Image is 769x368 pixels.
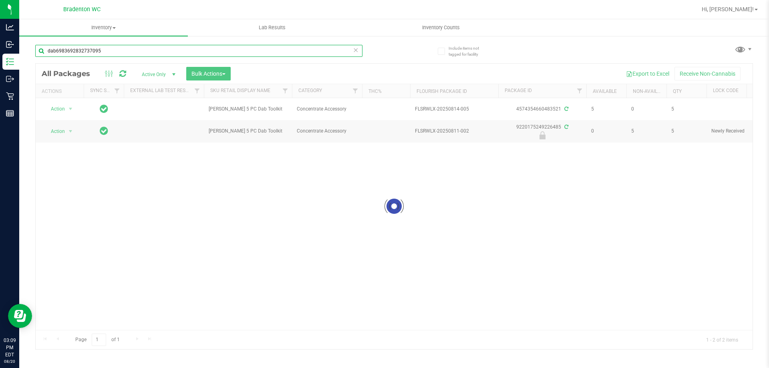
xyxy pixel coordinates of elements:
inline-svg: Inbound [6,40,14,48]
inline-svg: Outbound [6,75,14,83]
span: Lab Results [248,24,296,31]
span: Include items not tagged for facility [449,45,489,57]
inline-svg: Analytics [6,23,14,31]
span: Hi, [PERSON_NAME]! [702,6,754,12]
span: Inventory [19,24,188,31]
iframe: Resource center [8,304,32,328]
input: Search Package ID, Item Name, SKU, Lot or Part Number... [35,45,362,57]
inline-svg: Inventory [6,58,14,66]
span: Inventory Counts [411,24,471,31]
inline-svg: Reports [6,109,14,117]
p: 08/20 [4,358,16,364]
a: Lab Results [188,19,356,36]
p: 03:09 PM EDT [4,337,16,358]
span: Bradenton WC [63,6,101,13]
a: Inventory Counts [356,19,525,36]
inline-svg: Retail [6,92,14,100]
a: Inventory [19,19,188,36]
span: Clear [353,45,358,55]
